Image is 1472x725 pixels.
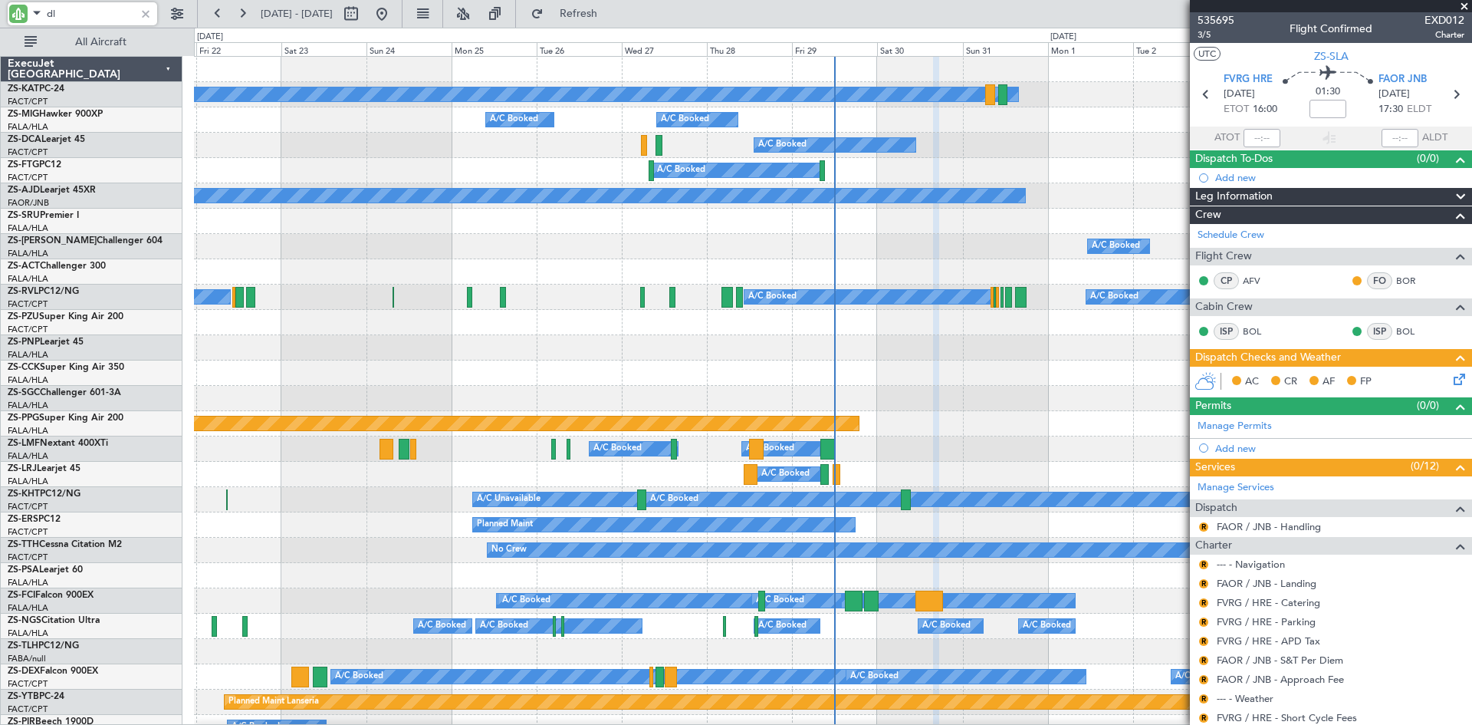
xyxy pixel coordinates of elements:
div: A/C Booked [480,615,528,638]
span: [DATE] - [DATE] [261,7,333,21]
div: [DATE] [197,31,223,44]
div: A/C Booked [490,108,538,131]
span: ZS-CCK [8,363,40,372]
div: A/C Booked [657,159,705,182]
div: [DATE] [1050,31,1076,44]
span: CR [1284,374,1297,390]
a: FALA/HLA [8,400,48,411]
span: 01:30 [1316,84,1340,100]
a: ZS-LMFNextant 400XTi [8,439,108,448]
a: ZS-CCKSuper King Air 350 [8,363,124,372]
span: ZS-PPG [8,414,39,423]
span: ZS-KHT [8,489,40,499]
a: Manage Services [1198,480,1274,496]
div: A/C Booked [758,615,807,638]
a: ZS-DCALearjet 45 [8,135,85,144]
a: FABA/null [8,653,46,664]
div: Sat 30 [877,42,962,56]
span: AF [1322,374,1335,390]
span: FAOR JNB [1378,72,1427,87]
span: ZS-KAT [8,84,39,94]
a: Schedule Crew [1198,228,1264,243]
div: ISP [1214,323,1239,340]
span: 535695 [1198,12,1234,28]
a: AFV [1243,274,1277,288]
div: A/C Booked [335,665,383,688]
a: ZS-RVLPC12/NG [8,287,79,296]
span: (0/0) [1417,397,1439,414]
a: FAOR / JNB - Landing [1217,577,1316,590]
div: A/C Booked [850,665,899,688]
a: FAOR / JNB - S&T Per Diem [1217,654,1343,667]
a: FALA/HLA [8,248,48,259]
a: ZS-MIGHawker 900XP [8,110,103,119]
div: Planned Maint Lanseria [228,690,319,713]
span: ZS-[PERSON_NAME] [8,236,97,246]
a: FALA/HLA [8,450,48,462]
div: No Crew [491,539,527,562]
span: Dispatch [1195,499,1237,517]
span: ZS-DCA [8,135,41,144]
a: FALA/HLA [8,628,48,639]
a: FALA/HLA [8,374,48,386]
div: Sun 24 [366,42,452,56]
div: Fri 29 [792,42,877,56]
div: Thu 28 [707,42,792,56]
div: FO [1367,272,1392,289]
div: Sat 23 [281,42,366,56]
a: ZS-PPGSuper King Air 200 [8,414,123,423]
div: A/C Booked [1175,665,1224,688]
span: Crew [1195,206,1221,224]
a: FACT/CPT [8,147,48,158]
a: ZS-SRUPremier I [8,211,79,220]
a: ZS-FTGPC12 [8,160,61,170]
a: FVRG / HRE - Catering [1217,596,1320,609]
button: R [1199,598,1208,608]
span: [DATE] [1378,87,1410,102]
a: ZS-FCIFalcon 900EX [8,591,94,600]
a: ZS-PSALearjet 60 [8,565,83,575]
span: ZS-PNP [8,338,40,347]
a: BOR [1396,274,1431,288]
button: R [1199,522,1208,532]
a: BOL [1396,325,1431,338]
span: 17:30 [1378,102,1403,117]
span: EXD012 [1424,12,1464,28]
span: (0/12) [1411,458,1439,474]
a: FALA/HLA [8,577,48,588]
div: ISP [1367,323,1392,340]
div: Mon 25 [452,42,537,56]
div: Tue 26 [537,42,622,56]
a: ZS-ERSPC12 [8,515,61,524]
span: ALDT [1422,130,1447,146]
span: ZS-AJD [8,186,40,195]
a: ZS-LRJLearjet 45 [8,464,80,473]
a: ZS-DEXFalcon 900EX [8,667,98,676]
a: --- - Weather [1217,692,1273,705]
button: R [1199,560,1208,569]
a: FVRG / HRE - APD Tax [1217,634,1320,648]
div: A/C Booked [922,615,971,638]
a: FACT/CPT [8,501,48,512]
span: AC [1245,374,1259,390]
span: ZS-SLA [1314,48,1349,64]
div: A/C Booked [502,589,550,612]
button: Refresh [524,2,616,26]
input: --:-- [1244,129,1280,147]
span: ZS-YTB [8,692,39,701]
div: A/C Booked [748,285,797,308]
div: Tue 2 [1133,42,1218,56]
a: FALA/HLA [8,273,48,285]
div: Fri 22 [196,42,281,56]
div: A/C Booked [756,589,804,612]
div: A/C Booked [746,437,794,460]
span: ZS-ERS [8,515,38,524]
span: ZS-TTH [8,540,39,549]
div: A/C Unavailable [477,488,540,511]
span: ZS-PSA [8,565,39,575]
a: FALA/HLA [8,476,48,487]
span: Flight Crew [1195,248,1252,265]
div: CP [1214,272,1239,289]
span: ZS-NGS [8,616,41,625]
a: FALA/HLA [8,425,48,437]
